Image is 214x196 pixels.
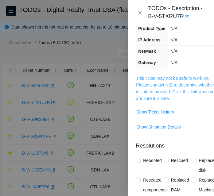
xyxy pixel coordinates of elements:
span: Show Shipment Details [136,124,181,130]
span: IP Address [138,37,160,42]
span: close [138,11,142,16]
span: N/A [170,49,177,54]
span: Product Type [138,26,165,31]
button: Show Ticket History [136,107,174,117]
span: Rescued [169,156,190,165]
span: N/A [170,60,177,65]
span: N/A [170,26,177,31]
div: TODOs - Description - B-V-5TXRU7R [148,5,207,21]
button: Close [136,10,144,16]
span: Gateway [138,60,156,65]
span: NetMask [138,49,156,54]
span: Replaced RAM [169,175,192,195]
span: Reseated components [141,175,169,195]
button: Show Shipment Details [136,122,181,132]
span: N/A [170,37,177,42]
span: Show Ticket History [136,109,174,115]
span: Rebooted [141,156,164,165]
